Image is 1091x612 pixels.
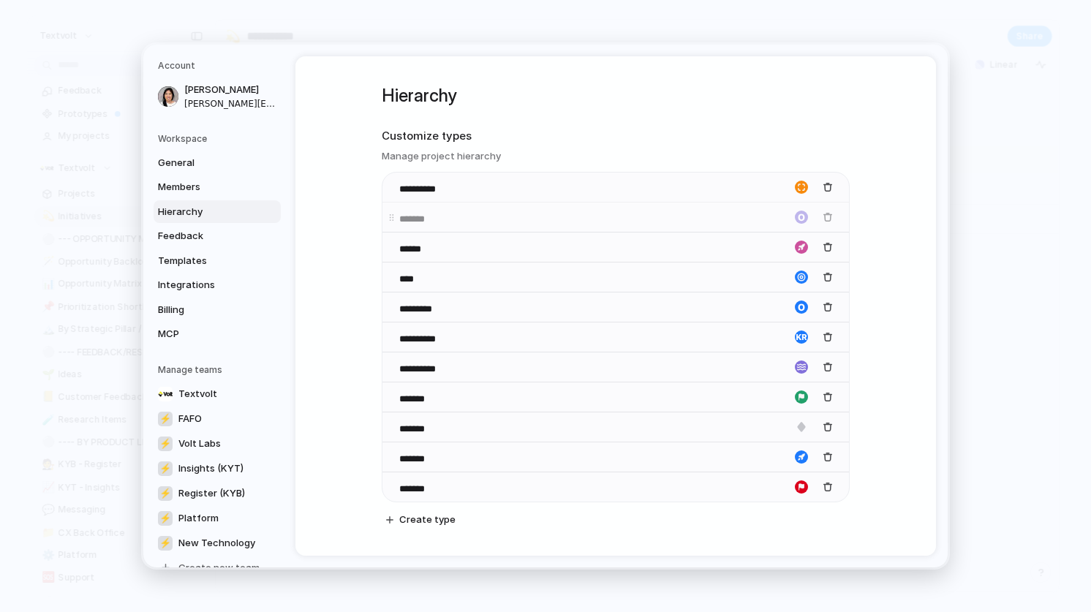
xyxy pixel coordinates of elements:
span: Members [158,180,252,194]
div: ⚡ [158,461,173,476]
a: MCP [154,322,281,346]
a: Integrations [154,273,281,297]
span: Create new team [178,561,260,575]
span: Templates [158,254,252,268]
div: ⚡ [158,486,173,501]
h1: Hierarchy [382,83,850,109]
span: FAFO [178,412,202,426]
a: Feedback [154,224,281,248]
h2: Customize types [382,128,850,145]
span: Platform [178,511,219,526]
a: [PERSON_NAME][PERSON_NAME][EMAIL_ADDRESS][PERSON_NAME][DOMAIN_NAME] [154,78,281,115]
a: ⚡New Technology [154,532,281,555]
span: [PERSON_NAME][EMAIL_ADDRESS][PERSON_NAME][DOMAIN_NAME] [184,97,278,110]
div: ⚡ [158,536,173,551]
a: Templates [154,249,281,273]
a: ⚡Platform [154,507,281,530]
span: Volt Labs [178,437,221,451]
span: Integrations [158,278,252,292]
a: Textvolt [154,382,281,406]
span: MCP [158,327,252,341]
a: ⚡FAFO [154,407,281,431]
span: Feedback [158,229,252,243]
a: ⚡Volt Labs [154,432,281,456]
div: ⚡ [158,511,173,526]
div: ⚡ [158,437,173,451]
span: Create type [399,513,456,527]
span: New Technology [178,536,255,551]
span: General [158,156,252,170]
span: [PERSON_NAME] [184,83,278,97]
span: Insights (KYT) [178,461,244,476]
span: Billing [158,303,252,317]
h3: Manage project hierarchy [382,149,850,164]
span: Register (KYB) [178,486,245,501]
h5: Manage teams [158,363,281,377]
a: ⚡Register (KYB) [154,482,281,505]
span: Hierarchy [158,205,252,219]
h5: Workspace [158,132,281,146]
a: Billing [154,298,281,322]
button: Create type [380,510,461,530]
span: Textvolt [178,387,217,401]
a: General [154,151,281,175]
div: ⚡ [158,412,173,426]
h5: Account [158,59,281,72]
a: Create new team [154,556,281,580]
a: Members [154,175,281,199]
a: ⚡Insights (KYT) [154,457,281,480]
a: Hierarchy [154,200,281,224]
